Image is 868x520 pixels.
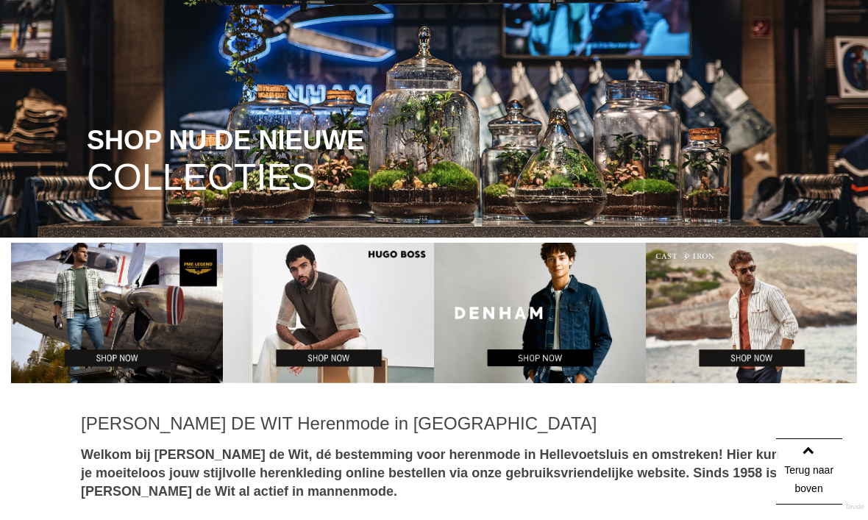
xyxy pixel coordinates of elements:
span: SHOP NU DE NIEUWE [87,127,364,154]
a: Terug naar boven [776,438,842,505]
img: Hugo Boss [223,243,435,383]
span: COLLECTIES [87,159,316,196]
img: PME [11,243,223,383]
h1: [PERSON_NAME] DE WIT Herenmode in [GEOGRAPHIC_DATA] [81,413,787,435]
img: Denham [434,243,646,383]
img: Cast Iron [646,243,858,383]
